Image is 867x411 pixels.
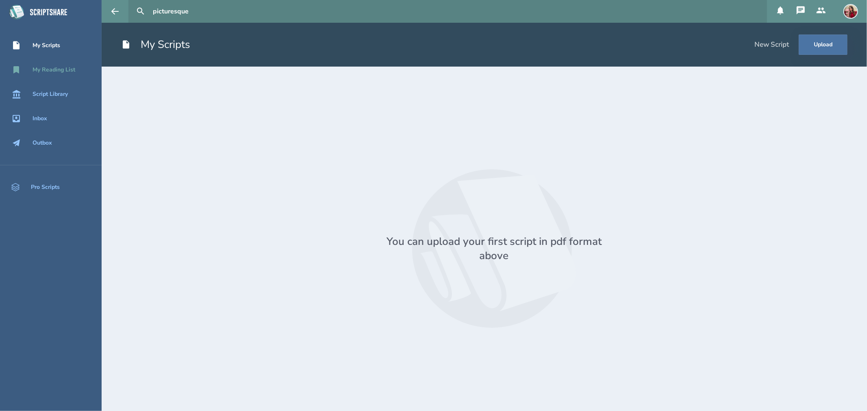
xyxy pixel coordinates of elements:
[33,42,60,49] div: My Scripts
[121,37,190,52] h1: My Scripts
[33,67,75,73] div: My Reading List
[372,234,616,263] div: You can upload your first script in pdf format above
[754,40,789,49] div: New Script
[31,184,60,190] div: Pro Scripts
[33,91,68,97] div: Script Library
[33,115,47,122] div: Inbox
[843,4,858,19] img: user_1757479389-crop.jpg
[799,35,847,55] button: Upload
[33,140,52,146] div: Outbox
